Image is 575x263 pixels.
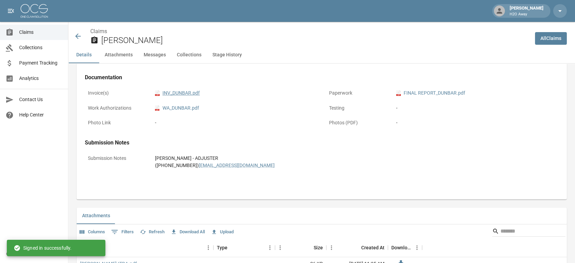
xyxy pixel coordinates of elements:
[396,89,465,97] a: pdfFINAL REPORT_DUNBAR.pdf
[19,111,63,119] span: Help Center
[213,238,275,257] div: Type
[396,119,556,126] div: -
[19,29,63,36] span: Claims
[138,47,171,63] button: Messages
[19,59,63,67] span: Payment Tracking
[21,4,48,18] img: ocs-logo-white-transparent.png
[265,243,275,253] button: Menu
[171,47,207,63] button: Collections
[314,238,323,257] div: Size
[326,238,388,257] div: Created At
[90,28,107,34] a: Claims
[85,86,146,100] p: Invoice(s)
[326,86,388,100] p: Paperwork
[169,227,207,237] button: Download All
[388,238,422,257] div: Download
[77,238,213,257] div: Filename
[155,89,200,97] a: pdfINV_DUNBAR.pdf
[19,75,63,82] span: Analytics
[326,243,337,253] button: Menu
[19,96,63,103] span: Contact Us
[85,101,146,115] p: Work Authorizations
[155,105,199,112] a: pdfWA_DUNBAR.pdf
[275,238,326,257] div: Size
[4,4,18,18] button: open drawer
[99,47,138,63] button: Attachments
[85,139,559,146] h4: Submission Notes
[507,5,546,17] div: [PERSON_NAME]
[90,27,530,36] nav: breadcrumb
[326,101,388,115] p: Testing
[412,243,422,253] button: Menu
[155,119,315,126] div: -
[207,47,247,63] button: Stage History
[217,238,227,257] div: Type
[77,208,116,224] button: Attachments
[14,242,71,254] div: Signed in successfully.
[85,152,146,165] p: Submission Notes
[19,44,63,51] span: Collections
[535,32,567,45] a: AllClaims
[85,116,146,129] p: Photo Link
[199,163,275,168] a: [EMAIL_ADDRESS][DOMAIN_NAME]
[77,208,567,224] div: related-list tabs
[68,47,575,63] div: anchor tabs
[209,227,235,237] button: Upload
[361,238,384,257] div: Created At
[6,250,62,257] div: © 2025 One Claim Solution
[155,155,556,169] div: [PERSON_NAME] - ADJUSTER ([PHONE_NUMBER])
[396,105,556,112] div: -
[510,12,544,17] p: H2O Away
[101,36,530,45] h2: [PERSON_NAME]
[85,74,559,81] h4: Documentation
[391,238,412,257] div: Download
[138,227,166,237] button: Refresh
[326,116,388,129] p: Photos (PDF)
[275,243,285,253] button: Menu
[78,227,107,237] button: Select columns
[492,226,565,238] div: Search
[203,243,213,253] button: Menu
[68,47,99,63] button: Details
[109,226,135,237] button: Show filters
